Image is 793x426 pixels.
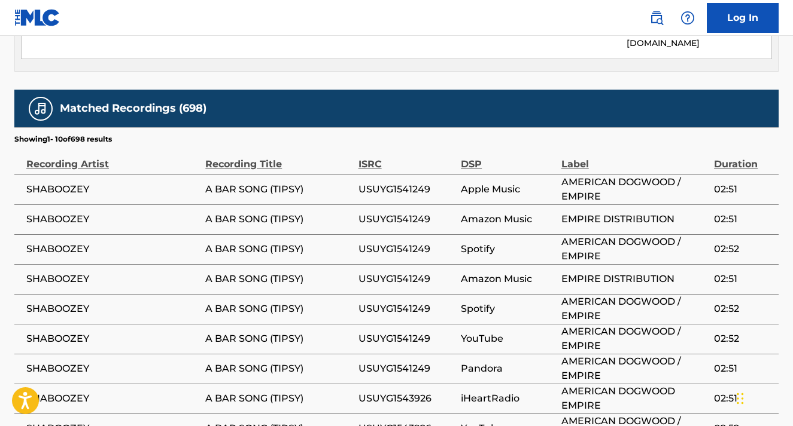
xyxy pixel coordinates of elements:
[358,391,455,406] span: USUYG1543926
[561,324,708,353] span: AMERICAN DOGWOOD / EMPIRE
[14,9,60,26] img: MLC Logo
[737,381,744,416] div: Drag
[358,182,455,197] span: USUYG1541249
[714,302,773,316] span: 02:52
[461,391,555,406] span: iHeartRadio
[205,242,352,256] span: A BAR SONG (TIPSY)
[649,11,664,25] img: search
[205,391,352,406] span: A BAR SONG (TIPSY)
[26,212,199,226] span: SHABOOZEY
[358,332,455,346] span: USUYG1541249
[561,384,708,413] span: AMERICAN DOGWOOD EMPIRE
[358,361,455,376] span: USUYG1541249
[358,212,455,226] span: USUYG1541249
[461,332,555,346] span: YouTube
[714,391,773,406] span: 02:51
[205,332,352,346] span: A BAR SONG (TIPSY)
[645,6,669,30] a: Public Search
[358,272,455,286] span: USUYG1541249
[205,361,352,376] span: A BAR SONG (TIPSY)
[714,145,773,171] div: Duration
[561,272,708,286] span: EMPIRE DISTRIBUTION
[60,102,206,115] h5: Matched Recordings (698)
[461,212,555,226] span: Amazon Music
[461,242,555,256] span: Spotify
[733,369,793,426] iframe: Chat Widget
[205,302,352,316] span: A BAR SONG (TIPSY)
[205,182,352,197] span: A BAR SONG (TIPSY)
[26,145,199,171] div: Recording Artist
[561,354,708,383] span: AMERICAN DOGWOOD / EMPIRE
[714,242,773,256] span: 02:52
[714,212,773,226] span: 02:51
[358,302,455,316] span: USUYG1541249
[561,295,708,323] span: AMERICAN DOGWOOD / EMPIRE
[561,175,708,204] span: AMERICAN DOGWOOD / EMPIRE
[561,145,708,171] div: Label
[461,182,555,197] span: Apple Music
[561,212,708,226] span: EMPIRE DISTRIBUTION
[714,272,773,286] span: 02:51
[714,182,773,197] span: 02:51
[680,11,695,25] img: help
[358,145,455,171] div: ISRC
[461,302,555,316] span: Spotify
[358,242,455,256] span: USUYG1541249
[26,242,199,256] span: SHABOOZEY
[205,145,352,171] div: Recording Title
[707,3,779,33] a: Log In
[26,391,199,406] span: SHABOOZEY
[26,272,199,286] span: SHABOOZEY
[26,302,199,316] span: SHABOOZEY
[34,102,48,116] img: Matched Recordings
[26,182,199,197] span: SHABOOZEY
[205,212,352,226] span: A BAR SONG (TIPSY)
[14,134,112,145] p: Showing 1 - 10 of 698 results
[26,332,199,346] span: SHABOOZEY
[461,361,555,376] span: Pandora
[676,6,700,30] div: Help
[26,361,199,376] span: SHABOOZEY
[714,332,773,346] span: 02:52
[461,145,555,171] div: DSP
[461,272,555,286] span: Amazon Music
[627,24,771,50] p: [EMAIL_ADDRESS][DOMAIN_NAME]
[714,361,773,376] span: 02:51
[561,235,708,263] span: AMERICAN DOGWOOD / EMPIRE
[205,272,352,286] span: A BAR SONG (TIPSY)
